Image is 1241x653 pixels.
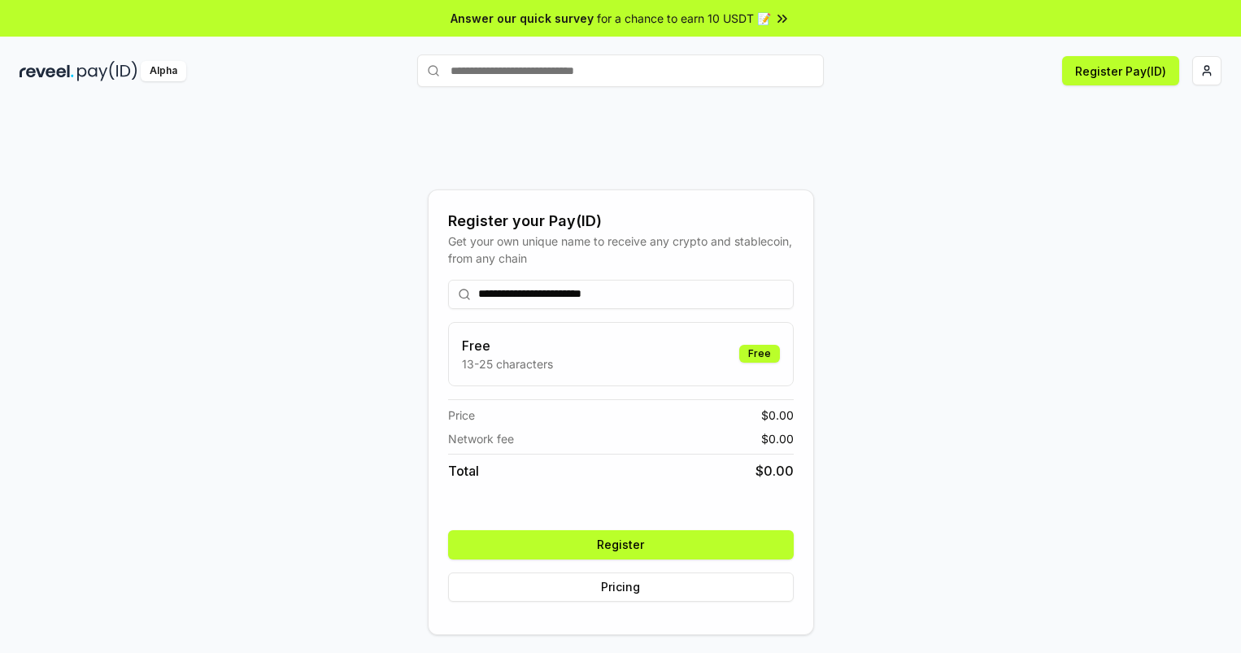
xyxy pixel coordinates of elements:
[462,355,553,372] p: 13-25 characters
[77,61,137,81] img: pay_id
[141,61,186,81] div: Alpha
[597,10,771,27] span: for a chance to earn 10 USDT 📝
[448,530,794,559] button: Register
[448,461,479,481] span: Total
[739,345,780,363] div: Free
[448,572,794,602] button: Pricing
[761,430,794,447] span: $ 0.00
[448,210,794,233] div: Register your Pay(ID)
[448,407,475,424] span: Price
[451,10,594,27] span: Answer our quick survey
[1062,56,1179,85] button: Register Pay(ID)
[462,336,553,355] h3: Free
[448,233,794,267] div: Get your own unique name to receive any crypto and stablecoin, from any chain
[448,430,514,447] span: Network fee
[20,61,74,81] img: reveel_dark
[755,461,794,481] span: $ 0.00
[761,407,794,424] span: $ 0.00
